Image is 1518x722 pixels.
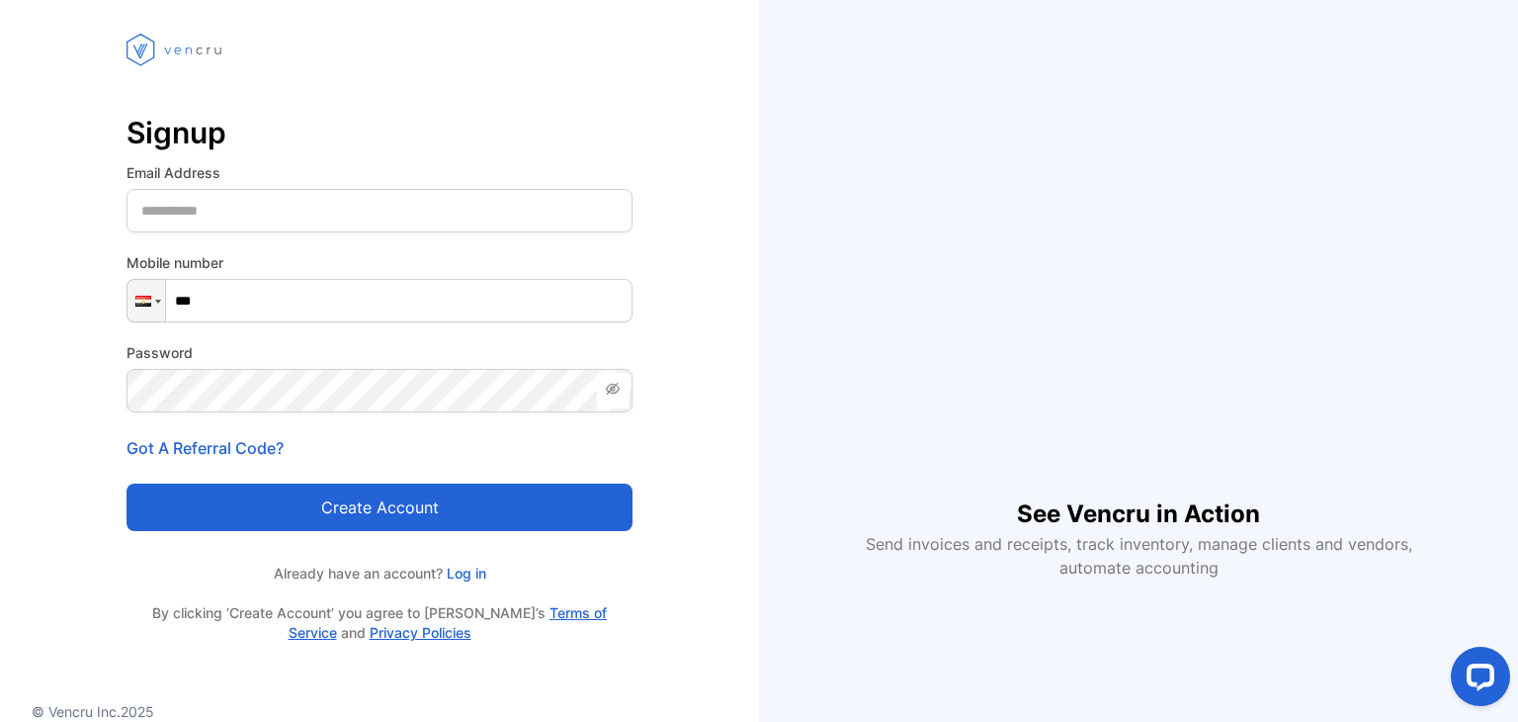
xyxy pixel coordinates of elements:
iframe: YouTube video player [852,142,1425,465]
label: Password [126,342,632,363]
button: Create account [126,484,632,531]
p: Got A Referral Code? [126,436,632,460]
a: Log in [443,565,486,582]
p: Already have an account? [126,563,632,584]
a: Privacy Policies [370,624,471,641]
label: Mobile number [126,252,632,273]
label: Email Address [126,162,632,183]
h1: See Vencru in Action [1017,465,1260,532]
iframe: LiveChat chat widget [1435,639,1518,722]
p: Send invoices and receipts, track inventory, manage clients and vendors, automate accounting [854,532,1423,580]
div: Egypt: + 20 [127,280,165,321]
p: By clicking ‘Create Account’ you agree to [PERSON_NAME]’s and [126,603,632,643]
p: Signup [126,109,632,156]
